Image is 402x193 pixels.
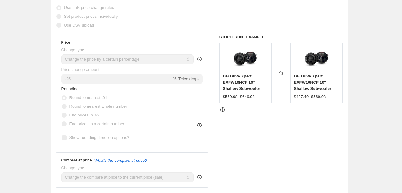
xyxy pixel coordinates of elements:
div: $569.98 [223,94,238,100]
div: help [196,56,203,62]
span: Round to nearest .01 [69,95,107,100]
span: End prices in .99 [69,113,100,117]
span: Use CSV upload [64,23,94,27]
span: Change type [61,47,84,52]
span: Change type [61,166,84,170]
span: Set product prices individually [64,14,118,19]
input: -15 [61,74,172,84]
div: help [196,174,203,180]
h3: Price [61,40,70,45]
strike: $649.98 [240,94,255,100]
span: Price change amount [61,67,100,72]
button: What's the compare at price? [94,158,147,163]
div: $427.49 [294,94,309,100]
span: DB Drive Xpert EXFW10NCF 10" Shallow Subwoofer [294,74,331,91]
span: Show rounding direction options? [69,135,129,140]
span: Use bulk price change rules [64,5,114,10]
span: End prices in a certain number [69,121,124,126]
span: Round to nearest whole number [69,104,127,109]
span: Rounding [61,87,79,91]
h3: Compare at price [61,158,92,163]
span: % (Price drop) [173,77,199,81]
span: DB Drive Xpert EXFW10NCF 10" Shallow Subwoofer [223,74,260,91]
h6: STOREFRONT EXAMPLE [219,35,343,40]
strike: $569.98 [311,94,326,100]
img: EXFW10NCF-Both_870e6cd9-6ecd-4fee-bf15-d898c70399bc_80x.jpg [233,46,258,71]
img: EXFW10NCF-Both_870e6cd9-6ecd-4fee-bf15-d898c70399bc_80x.jpg [304,46,329,71]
